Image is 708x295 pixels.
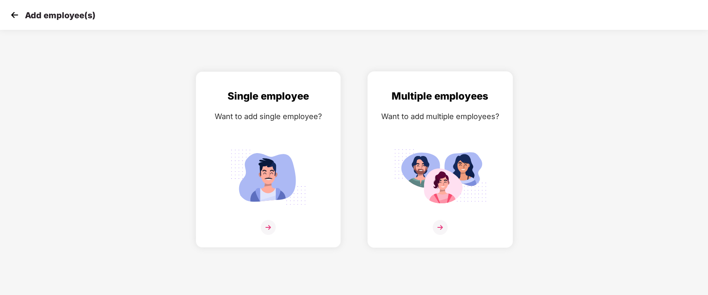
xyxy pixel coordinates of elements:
[222,145,315,210] img: svg+xml;base64,PHN2ZyB4bWxucz0iaHR0cDovL3d3dy53My5vcmcvMjAwMC9zdmciIGlkPSJTaW5nbGVfZW1wbG95ZWUiIH...
[433,220,448,235] img: svg+xml;base64,PHN2ZyB4bWxucz0iaHR0cDovL3d3dy53My5vcmcvMjAwMC9zdmciIHdpZHRoPSIzNiIgaGVpZ2h0PSIzNi...
[204,88,332,104] div: Single employee
[376,110,504,122] div: Want to add multiple employees?
[261,220,276,235] img: svg+xml;base64,PHN2ZyB4bWxucz0iaHR0cDovL3d3dy53My5vcmcvMjAwMC9zdmciIHdpZHRoPSIzNiIgaGVpZ2h0PSIzNi...
[394,145,487,210] img: svg+xml;base64,PHN2ZyB4bWxucz0iaHR0cDovL3d3dy53My5vcmcvMjAwMC9zdmciIGlkPSJNdWx0aXBsZV9lbXBsb3llZS...
[25,10,96,20] p: Add employee(s)
[8,9,21,21] img: svg+xml;base64,PHN2ZyB4bWxucz0iaHR0cDovL3d3dy53My5vcmcvMjAwMC9zdmciIHdpZHRoPSIzMCIgaGVpZ2h0PSIzMC...
[204,110,332,122] div: Want to add single employee?
[376,88,504,104] div: Multiple employees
